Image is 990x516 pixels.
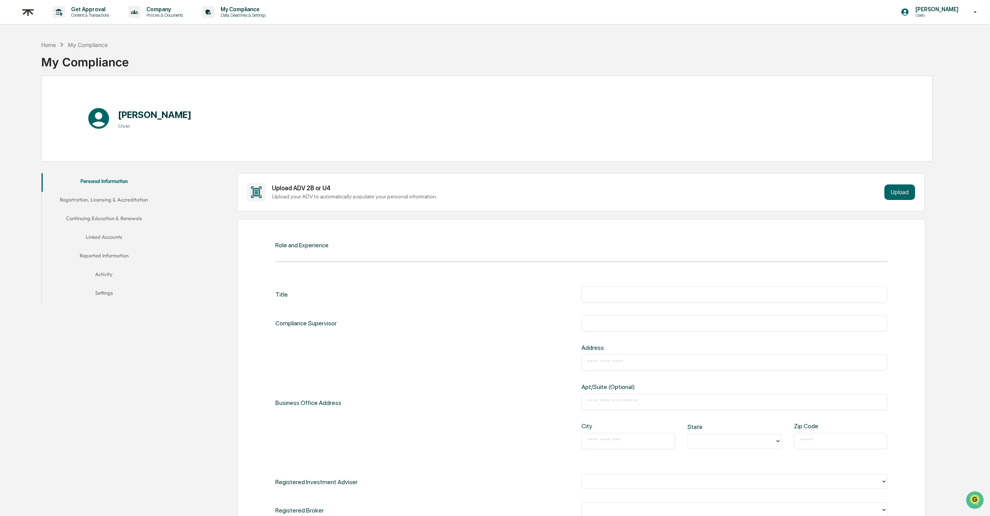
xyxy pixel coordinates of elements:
[275,344,341,462] div: Business Office Address
[118,123,191,129] h3: User
[275,474,358,490] div: Registered Investment Adviser
[581,344,719,351] div: Address
[20,35,128,43] input: Clear
[140,12,187,18] p: Policies & Documents
[132,62,141,71] button: Start new chat
[53,95,99,109] a: 🗄️Attestations
[65,12,113,18] p: Content & Transactions
[19,3,37,22] img: logo
[909,12,962,18] p: Users
[68,42,108,48] div: My Compliance
[77,132,94,137] span: Pylon
[8,59,22,73] img: 1746055101610-c473b297-6a78-478c-a979-82029cc54cd1
[581,422,624,430] div: City
[42,248,166,266] button: Reported Information
[56,99,63,105] div: 🗄️
[118,109,191,120] h1: [PERSON_NAME]
[581,383,719,391] div: Apt/Suite (Optional)
[26,59,127,67] div: Start new chat
[965,490,986,511] iframe: Open customer support
[42,266,166,285] button: Activity
[26,67,98,73] div: We're available if you need us!
[42,210,166,229] button: Continuing Education & Renewals
[275,315,337,332] div: Compliance Supervisor
[8,16,141,29] p: How can we help?
[65,6,113,12] p: Get Approval
[909,6,962,12] p: [PERSON_NAME]
[64,98,96,106] span: Attestations
[275,241,329,249] div: Role and Experience
[272,193,881,200] div: Upload your ADV to automatically populate your personal information.
[272,184,881,192] div: Upload ADV 2B or U4
[8,113,14,120] div: 🔎
[16,98,50,106] span: Preclearance
[794,422,836,430] div: Zip Code
[884,184,915,200] button: Upload
[42,285,166,304] button: Settings
[42,173,166,192] button: Personal Information
[42,229,166,248] button: Linked Accounts
[42,192,166,210] button: Registration, Licensing & Accreditation
[42,173,166,304] div: secondary tabs example
[214,12,270,18] p: Data, Deadlines & Settings
[5,95,53,109] a: 🖐️Preclearance
[16,113,49,120] span: Data Lookup
[214,6,270,12] p: My Compliance
[275,286,288,302] div: Title
[140,6,187,12] p: Company
[41,49,129,69] div: My Compliance
[55,131,94,137] a: Powered byPylon
[8,99,14,105] div: 🖐️
[5,109,52,123] a: 🔎Data Lookup
[687,423,730,431] div: State
[41,42,56,48] div: Home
